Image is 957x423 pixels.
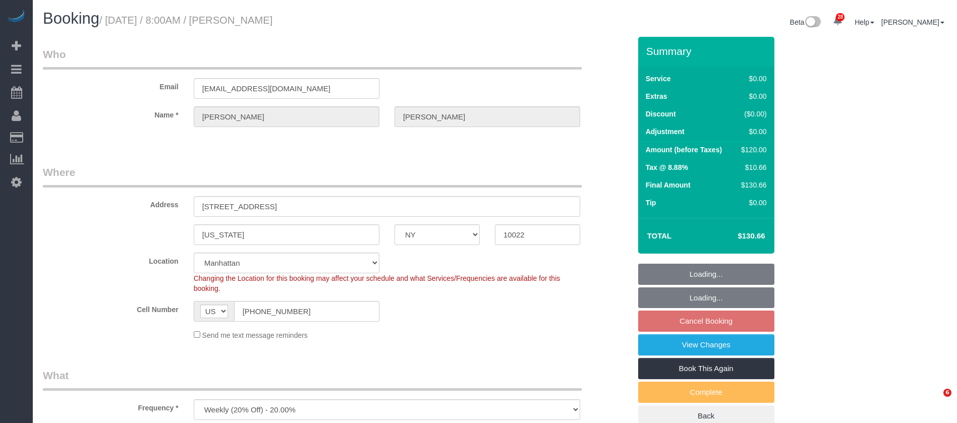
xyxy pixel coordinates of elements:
[35,301,186,315] label: Cell Number
[737,180,766,190] div: $130.66
[6,10,26,24] img: Automaid Logo
[646,109,676,119] label: Discount
[646,180,691,190] label: Final Amount
[202,331,308,339] span: Send me text message reminders
[737,145,766,155] div: $120.00
[638,334,774,355] a: View Changes
[828,10,848,32] a: 28
[647,231,672,240] strong: Total
[737,162,766,172] div: $10.66
[638,358,774,379] a: Book This Again
[99,15,272,26] small: / [DATE] / 8:00AM / [PERSON_NAME]
[234,301,379,322] input: Cell Number
[646,145,722,155] label: Amount (before Taxes)
[43,165,582,188] legend: Where
[194,106,379,127] input: First Name
[646,91,667,101] label: Extras
[737,109,766,119] div: ($0.00)
[855,18,874,26] a: Help
[707,232,765,240] h4: $130.66
[646,74,671,84] label: Service
[646,45,769,57] h3: Summary
[35,253,186,266] label: Location
[194,224,379,245] input: City
[43,10,99,27] span: Booking
[737,198,766,208] div: $0.00
[194,274,560,292] span: Changing the Location for this booking may affect your schedule and what Services/Frequencies are...
[923,389,947,413] iframe: Intercom live chat
[35,106,186,120] label: Name *
[943,389,951,397] span: 6
[790,18,821,26] a: Beta
[35,196,186,210] label: Address
[35,399,186,413] label: Frequency *
[395,106,580,127] input: Last Name
[804,16,821,29] img: New interface
[737,127,766,137] div: $0.00
[43,47,582,70] legend: Who
[646,198,656,208] label: Tip
[646,127,685,137] label: Adjustment
[495,224,580,245] input: Zip Code
[737,91,766,101] div: $0.00
[836,13,845,21] span: 28
[35,78,186,92] label: Email
[43,368,582,391] legend: What
[194,78,379,99] input: Email
[737,74,766,84] div: $0.00
[881,18,944,26] a: [PERSON_NAME]
[646,162,688,172] label: Tax @ 8.88%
